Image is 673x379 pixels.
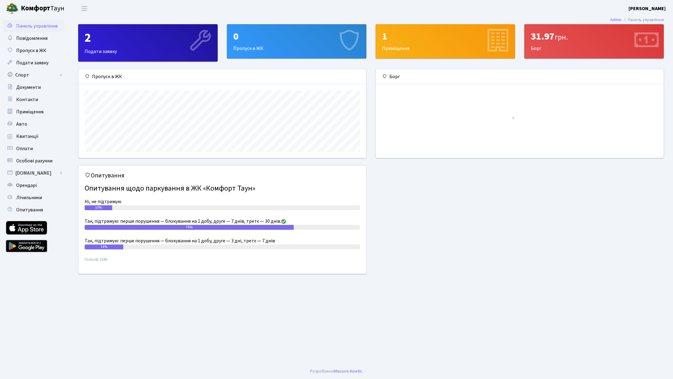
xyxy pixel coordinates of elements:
[16,35,48,42] span: Повідомлення
[85,182,360,195] h4: Опитування щодо паркування в ЖК «Комфорт Таун»
[85,218,360,225] div: Так, підтримую: перше порушення — блокування на 1 добу, друге — 7 днів, третє — 30 днів.
[16,194,42,201] span: Лічильники
[3,106,64,118] a: Приміщення
[16,84,41,91] span: Документи
[85,237,360,244] div: Так, підтримую: перше порушення — блокування на 1 добу, друге — 3 дні, третє — 7 днів
[3,81,64,93] a: Документи
[85,225,294,230] div: 76%
[310,368,363,375] div: Розроблено .
[3,155,64,167] a: Особові рахунки
[334,368,362,374] a: Massive Kinetic
[85,198,360,205] div: Ні, не підтримую
[78,24,218,62] a: 2Подати заявку
[6,2,18,15] img: logo.png
[3,191,64,204] a: Лічильники
[77,3,92,13] button: Переключити навігацію
[3,179,64,191] a: Орендарі
[3,118,64,130] a: Авто
[16,23,58,29] span: Панель управління
[85,244,123,249] div: 14%
[16,157,52,164] span: Особові рахунки
[16,133,39,140] span: Квитанції
[227,25,366,58] div: Пропуск в ЖК
[85,257,360,267] small: Голосів: 1166
[21,3,50,13] b: Комфорт
[3,204,64,216] a: Опитування
[555,32,568,43] span: грн.
[233,31,360,42] div: 0
[16,207,43,213] span: Опитування
[3,44,64,57] a: Пропуск в ЖК
[3,130,64,142] a: Квитанції
[85,172,360,179] h5: Опитування
[16,96,38,103] span: Контакти
[531,31,657,42] div: 31.97
[16,59,48,66] span: Подати заявку
[382,31,509,42] div: 1
[3,32,64,44] a: Повідомлення
[610,17,621,23] a: Admin
[16,182,37,189] span: Орендарі
[3,142,64,155] a: Оплати
[78,69,366,84] div: Пропуск в ЖК
[16,108,44,115] span: Приміщення
[525,25,663,58] div: Борг
[16,121,27,127] span: Авто
[16,47,46,54] span: Пропуск в ЖК
[3,167,64,179] a: [DOMAIN_NAME]
[21,3,64,14] span: Таун
[3,57,64,69] a: Подати заявку
[85,205,112,210] div: 10%
[3,20,64,32] a: Панель управління
[78,25,217,61] div: Подати заявку
[376,69,663,84] div: Борг
[16,145,33,152] span: Оплати
[3,93,64,106] a: Контакти
[376,25,515,58] div: Приміщення
[85,31,211,45] div: 2
[376,24,515,59] a: 1Приміщення
[227,24,366,59] a: 0Пропуск в ЖК
[621,17,664,23] li: Панель управління
[629,5,666,12] a: [PERSON_NAME]
[601,13,673,26] nav: breadcrumb
[3,69,64,81] a: Спорт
